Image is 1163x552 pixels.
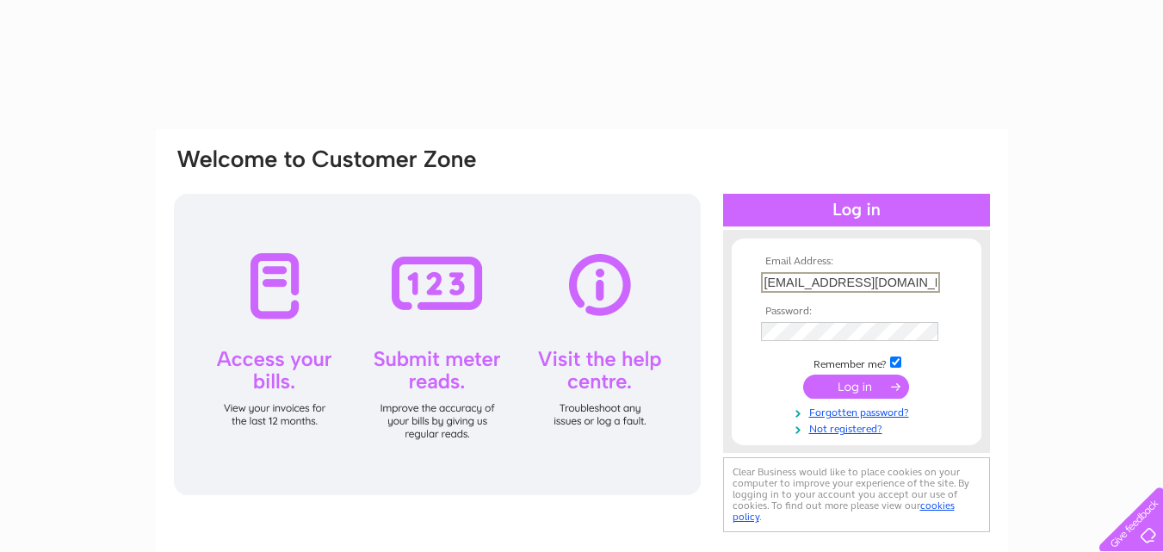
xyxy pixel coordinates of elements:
[803,375,909,399] input: Submit
[757,306,956,318] th: Password:
[761,419,956,436] a: Not registered?
[757,354,956,371] td: Remember me?
[723,457,990,532] div: Clear Business would like to place cookies on your computer to improve your experience of the sit...
[757,256,956,268] th: Email Address:
[761,403,956,419] a: Forgotten password?
[733,499,955,523] a: cookies policy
